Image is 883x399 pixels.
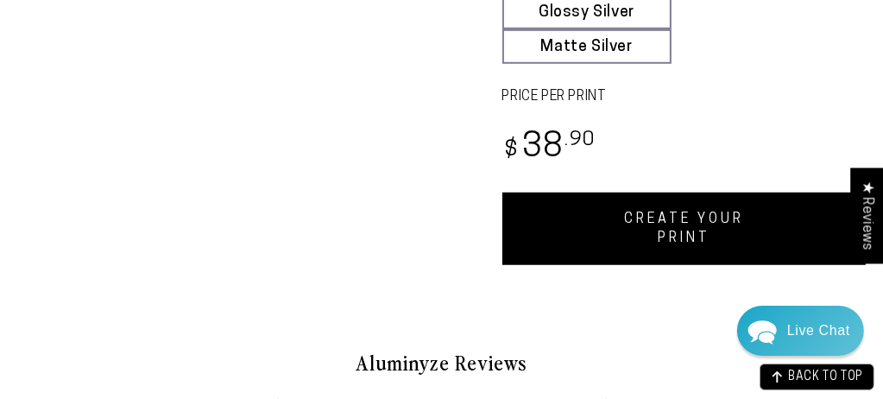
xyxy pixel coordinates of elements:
[502,193,867,265] a: CREATE YOUR PRINT
[502,29,672,64] a: Matte Silver
[564,130,596,150] sup: .90
[502,131,596,165] bdi: 38
[850,168,883,263] div: Click to open Judge.me floating reviews tab
[787,306,850,356] div: Contact Us Directly
[505,139,520,162] span: $
[502,87,867,107] label: PRICE PER PRINT
[788,371,863,383] span: BACK TO TOP
[31,348,852,377] h2: Aluminyze Reviews
[737,306,864,356] div: Chat widget toggle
